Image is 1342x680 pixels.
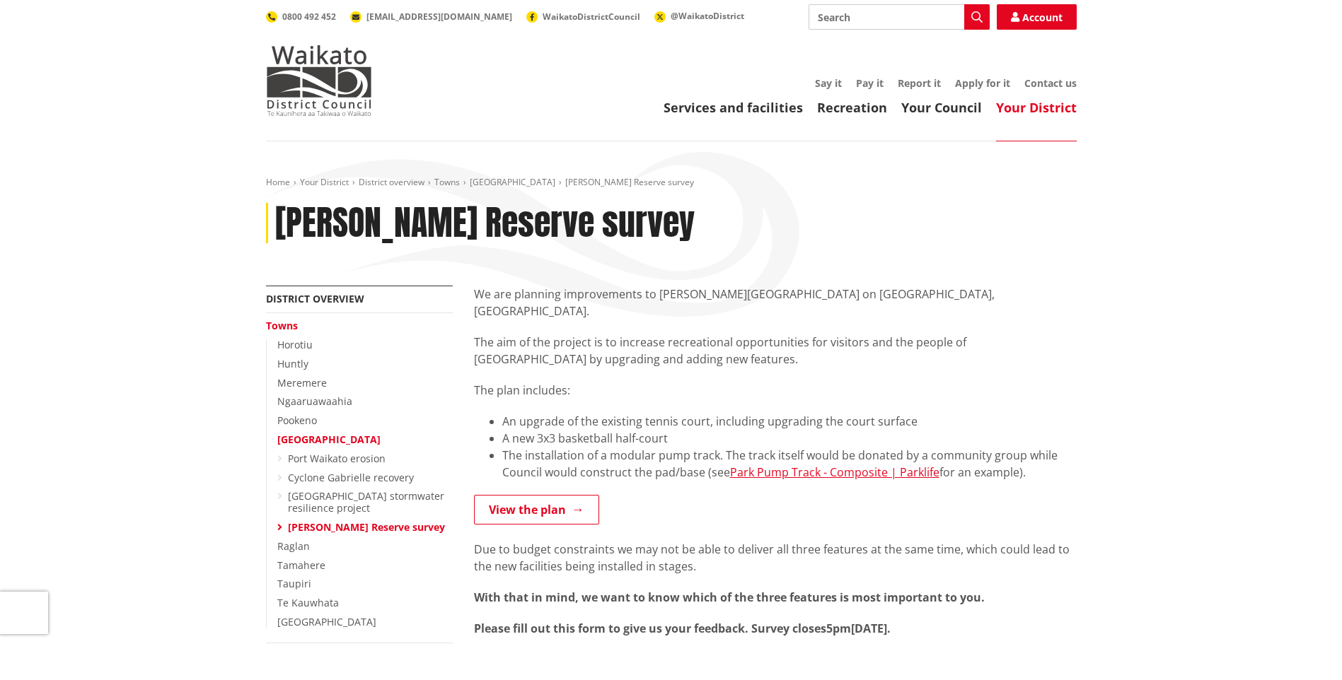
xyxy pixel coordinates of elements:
[266,319,298,332] a: Towns
[266,177,1077,189] nav: breadcrumb
[350,11,512,23] a: [EMAIL_ADDRESS][DOMAIN_NAME]
[359,176,424,188] a: District overview
[288,489,444,515] a: [GEOGRAPHIC_DATA] stormwater resilience project
[474,382,1077,399] p: The plan includes:
[277,414,317,427] a: Pookeno
[815,76,842,90] a: Say it
[901,99,982,116] a: Your Council
[288,471,414,484] a: Cyclone Gabrielle recovery
[809,4,990,30] input: Search input
[565,176,694,188] span: [PERSON_NAME] Reserve survey
[664,99,803,116] a: Services and facilities
[474,541,1077,575] p: Due to budget constraints we may not be able to deliver all three features at the same time, whic...
[826,621,891,636] strong: 5pm[DATE].
[277,338,313,351] a: Horotiu
[277,596,339,609] a: Te Kauwhata
[502,447,1077,481] li: The installation of a modular pump track. The track itself would be donated by a community group ...
[898,76,941,90] a: Report it
[1024,76,1077,90] a: Contact us
[474,286,1077,320] p: We are planning improvements to [PERSON_NAME][GEOGRAPHIC_DATA] on [GEOGRAPHIC_DATA], [GEOGRAPHIC_...
[266,292,364,305] a: District overview
[817,99,887,116] a: Recreation
[996,99,1077,116] a: Your District
[671,10,744,22] span: @WaikatoDistrict
[474,621,826,636] strong: Please fill out this form to give us your feedback. Survey closes
[266,11,336,23] a: 0800 492 452
[470,176,555,188] a: [GEOGRAPHIC_DATA]
[275,203,695,244] h1: [PERSON_NAME] Reserve survey
[277,394,352,408] a: Ngaaruawaahia
[543,11,640,23] span: WaikatoDistrictCouncil
[277,357,308,370] a: Huntly
[474,590,985,605] strong: With that in mind, we want to know which of the three features is most important to you.
[474,334,1077,368] p: The aim of the project is to increase recreational opportunities for visitors and the people of [...
[955,76,1010,90] a: Apply for it
[654,10,744,22] a: @WaikatoDistrict
[730,464,939,480] a: Park Pump Track - Composite | Parklife
[277,577,311,590] a: Taupiri
[434,176,460,188] a: Towns
[266,45,372,116] img: Waikato District Council - Te Kaunihera aa Takiwaa o Waikato
[502,413,1077,430] li: An upgrade of the existing tennis court, including upgrading the court surface
[277,558,325,572] a: Tamahere
[288,452,386,465] a: Port Waikato erosion
[277,376,327,389] a: Meremere
[266,176,290,188] a: Home
[277,433,381,446] a: [GEOGRAPHIC_DATA]
[277,615,376,628] a: [GEOGRAPHIC_DATA]
[856,76,884,90] a: Pay it
[366,11,512,23] span: [EMAIL_ADDRESS][DOMAIN_NAME]
[502,430,1077,447] li: A new 3x3 basketball half-court
[997,4,1077,30] a: Account
[526,11,640,23] a: WaikatoDistrictCouncil
[288,520,445,534] a: [PERSON_NAME] Reserve survey
[282,11,336,23] span: 0800 492 452
[474,495,599,524] a: View the plan
[277,539,310,553] a: Raglan
[300,176,349,188] a: Your District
